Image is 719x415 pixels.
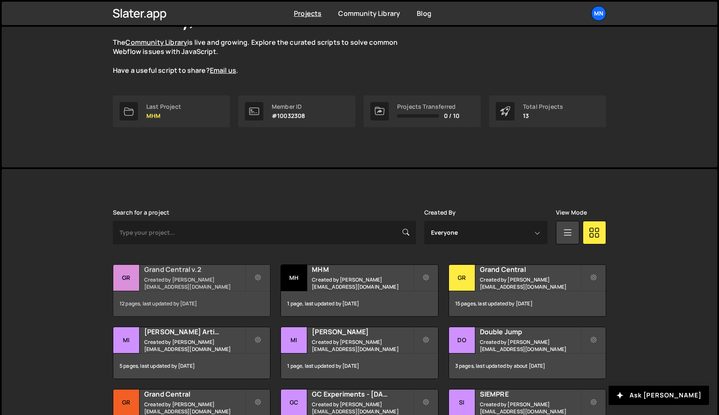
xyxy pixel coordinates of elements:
[280,327,438,379] a: Mi [PERSON_NAME] Created by [PERSON_NAME][EMAIL_ADDRESS][DOMAIN_NAME] 1 page, last updated by [DATE]
[449,327,475,354] div: Do
[113,327,270,379] a: Mi [PERSON_NAME] Artists Created by [PERSON_NAME][EMAIL_ADDRESS][DOMAIN_NAME] 5 pages, last updat...
[312,265,413,274] h2: MHM
[113,265,140,291] div: Gr
[281,291,438,316] div: 1 page, last updated by [DATE]
[144,276,245,290] small: Created by [PERSON_NAME][EMAIL_ADDRESS][DOMAIN_NAME]
[144,265,245,274] h2: Grand Central v.2
[523,103,563,110] div: Total Projects
[144,338,245,353] small: Created by [PERSON_NAME][EMAIL_ADDRESS][DOMAIN_NAME]
[272,103,305,110] div: Member ID
[146,113,181,119] p: MHM
[480,265,581,274] h2: Grand Central
[312,389,413,399] h2: GC Experiments - [DATE]
[210,66,236,75] a: Email us
[125,38,187,47] a: Community Library
[397,103,459,110] div: Projects Transferred
[480,327,581,336] h2: Double Jump
[480,389,581,399] h2: SIEMPRE
[146,103,181,110] div: Last Project
[449,327,606,379] a: Do Double Jump Created by [PERSON_NAME][EMAIL_ADDRESS][DOMAIN_NAME] 3 pages, last updated by abou...
[294,9,321,18] a: Projects
[113,95,230,127] a: Last Project MHM
[480,276,581,290] small: Created by [PERSON_NAME][EMAIL_ADDRESS][DOMAIN_NAME]
[113,221,416,244] input: Type your project...
[449,265,475,291] div: Gr
[312,401,413,415] small: Created by [PERSON_NAME][EMAIL_ADDRESS][DOMAIN_NAME]
[281,354,438,379] div: 1 page, last updated by [DATE]
[449,354,606,379] div: 3 pages, last updated by about [DATE]
[113,354,270,379] div: 5 pages, last updated by [DATE]
[480,401,581,415] small: Created by [PERSON_NAME][EMAIL_ADDRESS][DOMAIN_NAME]
[523,113,563,119] p: 13
[338,9,400,18] a: Community Library
[144,401,245,415] small: Created by [PERSON_NAME][EMAIL_ADDRESS][DOMAIN_NAME]
[144,327,245,336] h2: [PERSON_NAME] Artists
[113,38,414,75] p: The is live and growing. Explore the curated scripts to solve common Webflow issues with JavaScri...
[444,113,459,119] span: 0 / 10
[449,291,606,316] div: 15 pages, last updated by [DATE]
[312,327,413,336] h2: [PERSON_NAME]
[417,9,431,18] a: Blog
[144,389,245,399] h2: Grand Central
[113,264,270,317] a: Gr Grand Central v.2 Created by [PERSON_NAME][EMAIL_ADDRESS][DOMAIN_NAME] 12 pages, last updated ...
[480,338,581,353] small: Created by [PERSON_NAME][EMAIL_ADDRESS][DOMAIN_NAME]
[113,291,270,316] div: 12 pages, last updated by [DATE]
[272,113,305,119] p: #10032308
[113,327,140,354] div: Mi
[609,386,709,405] button: Ask [PERSON_NAME]
[591,6,606,21] a: MN
[449,264,606,317] a: Gr Grand Central Created by [PERSON_NAME][EMAIL_ADDRESS][DOMAIN_NAME] 15 pages, last updated by [...
[556,209,587,216] label: View Mode
[280,264,438,317] a: MH MHM Created by [PERSON_NAME][EMAIL_ADDRESS][DOMAIN_NAME] 1 page, last updated by [DATE]
[312,276,413,290] small: Created by [PERSON_NAME][EMAIL_ADDRESS][DOMAIN_NAME]
[113,209,169,216] label: Search for a project
[312,338,413,353] small: Created by [PERSON_NAME][EMAIL_ADDRESS][DOMAIN_NAME]
[424,209,456,216] label: Created By
[281,327,307,354] div: Mi
[281,265,307,291] div: MH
